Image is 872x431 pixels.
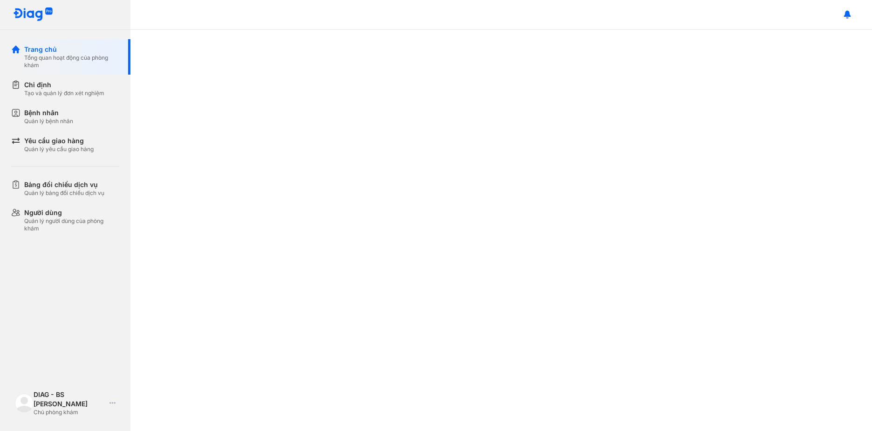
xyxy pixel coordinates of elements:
[34,390,106,409] div: DIAG - BS [PERSON_NAME]
[24,146,94,153] div: Quản lý yêu cầu giao hàng
[24,45,119,54] div: Trang chủ
[24,90,104,97] div: Tạo và quản lý đơn xét nghiệm
[24,136,94,146] div: Yêu cầu giao hàng
[24,217,119,232] div: Quản lý người dùng của phòng khám
[34,409,106,416] div: Chủ phòng khám
[13,7,53,22] img: logo
[24,180,104,189] div: Bảng đối chiếu dịch vụ
[24,54,119,69] div: Tổng quan hoạt động của phòng khám
[15,394,34,412] img: logo
[24,108,73,118] div: Bệnh nhân
[24,118,73,125] div: Quản lý bệnh nhân
[24,208,119,217] div: Người dùng
[24,80,104,90] div: Chỉ định
[24,189,104,197] div: Quản lý bảng đối chiếu dịch vụ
